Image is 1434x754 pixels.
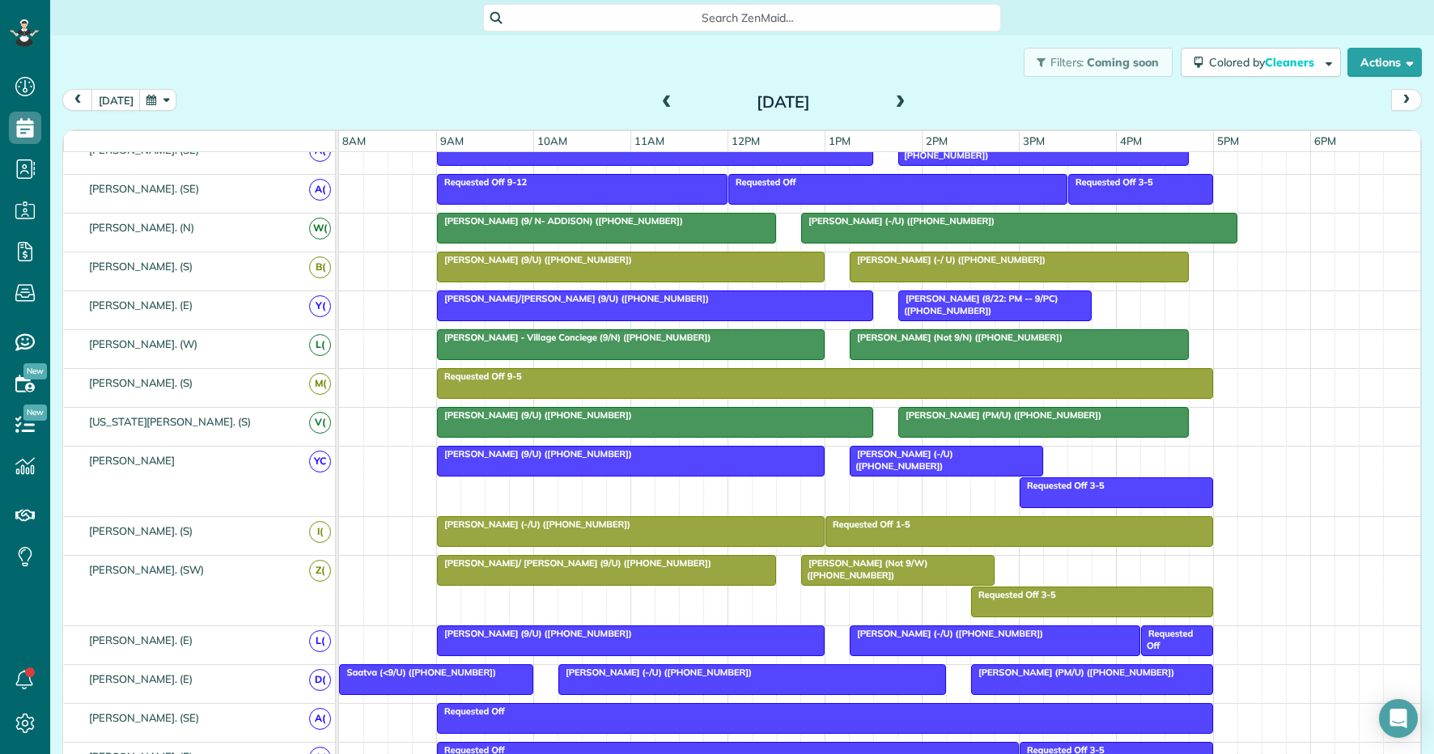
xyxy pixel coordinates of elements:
[1311,134,1339,147] span: 6pm
[436,176,528,188] span: Requested Off 9-12
[62,89,93,111] button: prev
[86,415,254,428] span: [US_STATE][PERSON_NAME]. (S)
[1391,89,1422,111] button: next
[825,134,854,147] span: 1pm
[86,221,197,234] span: [PERSON_NAME]. (N)
[1379,699,1418,738] div: Open Intercom Messenger
[1050,55,1084,70] span: Filters:
[86,337,201,350] span: [PERSON_NAME]. (W)
[436,519,631,530] span: [PERSON_NAME] (-/U) ([PHONE_NUMBER])
[970,667,1175,678] span: [PERSON_NAME] (PM/U) ([PHONE_NUMBER])
[1347,48,1422,77] button: Actions
[923,134,951,147] span: 2pm
[309,218,331,239] span: W(
[309,256,331,278] span: B(
[86,182,202,195] span: [PERSON_NAME]. (SE)
[800,215,995,227] span: [PERSON_NAME] (-/U) ([PHONE_NUMBER])
[849,448,953,471] span: [PERSON_NAME] (-/U) ([PHONE_NUMBER])
[436,293,710,304] span: [PERSON_NAME]/[PERSON_NAME] (9/U) ([PHONE_NUMBER])
[436,254,633,265] span: [PERSON_NAME] (9/U) ([PHONE_NUMBER])
[309,521,331,543] span: I(
[437,134,467,147] span: 9am
[86,376,196,389] span: [PERSON_NAME]. (S)
[309,334,331,356] span: L(
[1209,55,1320,70] span: Colored by
[436,409,633,421] span: [PERSON_NAME] (9/U) ([PHONE_NUMBER])
[436,332,711,343] span: [PERSON_NAME] - Village Conciege (9/N) ([PHONE_NUMBER])
[1087,55,1160,70] span: Coming soon
[534,134,571,147] span: 10am
[436,371,523,382] span: Requested Off 9-5
[897,409,1102,421] span: [PERSON_NAME] (PM/U) ([PHONE_NUMBER])
[339,134,369,147] span: 8am
[1020,134,1048,147] span: 3pm
[86,711,202,724] span: [PERSON_NAME]. (SE)
[86,633,196,646] span: [PERSON_NAME]. (E)
[309,669,331,691] span: D(
[849,628,1044,639] span: [PERSON_NAME] (-/U) ([PHONE_NUMBER])
[86,672,196,685] span: [PERSON_NAME]. (E)
[309,295,331,317] span: Y(
[728,134,763,147] span: 12pm
[970,589,1057,600] span: Requested Off 3-5
[1019,480,1105,491] span: Requested Off 3-5
[436,557,712,569] span: [PERSON_NAME]/ [PERSON_NAME] (9/U) ([PHONE_NUMBER])
[1181,48,1341,77] button: Colored byCleaners
[800,557,927,580] span: [PERSON_NAME] (Not 9/W) ([PHONE_NUMBER])
[309,560,331,582] span: Z(
[86,260,196,273] span: [PERSON_NAME]. (S)
[23,405,47,421] span: New
[1067,176,1154,188] span: Requested Off 3-5
[309,179,331,201] span: A(
[849,332,1063,343] span: [PERSON_NAME] (Not 9/N) ([PHONE_NUMBER])
[86,299,196,311] span: [PERSON_NAME]. (E)
[682,93,885,111] h2: [DATE]
[309,630,331,652] span: L(
[436,448,633,460] span: [PERSON_NAME] (9/U) ([PHONE_NUMBER])
[897,293,1059,316] span: [PERSON_NAME] (8/22: PM -- 9/PC) ([PHONE_NUMBER])
[728,176,797,188] span: Requested Off
[849,254,1046,265] span: [PERSON_NAME] (-/ U) ([PHONE_NUMBER])
[631,134,668,147] span: 11am
[1117,134,1145,147] span: 4pm
[558,667,753,678] span: [PERSON_NAME] (-/U) ([PHONE_NUMBER])
[1214,134,1242,147] span: 5pm
[1265,55,1317,70] span: Cleaners
[338,667,496,678] span: Saatva (<9/U) ([PHONE_NUMBER])
[86,563,207,576] span: [PERSON_NAME]. (SW)
[309,451,331,472] span: YC
[23,363,47,379] span: New
[309,412,331,434] span: V(
[436,628,633,639] span: [PERSON_NAME] (9/U) ([PHONE_NUMBER])
[1140,628,1193,650] span: Requested Off
[309,373,331,395] span: M(
[436,215,684,227] span: [PERSON_NAME] (9/ N- ADDISON) ([PHONE_NUMBER])
[436,705,506,717] span: Requested Off
[309,708,331,730] span: A(
[91,89,141,111] button: [DATE]
[86,454,179,467] span: [PERSON_NAME]
[825,519,911,530] span: Requested Off 1-5
[86,524,196,537] span: [PERSON_NAME]. (S)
